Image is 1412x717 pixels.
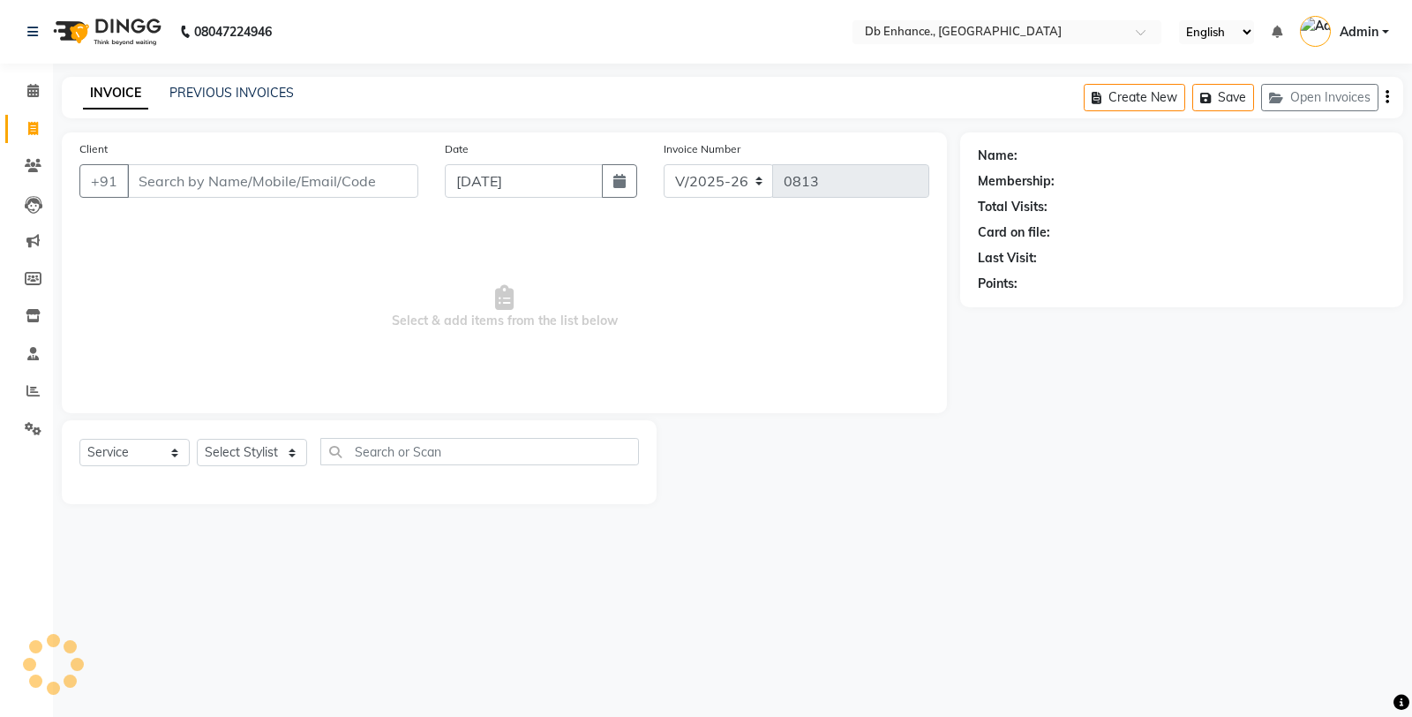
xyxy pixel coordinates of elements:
div: Membership: [978,172,1055,191]
div: Points: [978,275,1018,293]
input: Search by Name/Mobile/Email/Code [127,164,418,198]
b: 08047224946 [194,7,272,57]
label: Invoice Number [664,141,740,157]
img: logo [45,7,166,57]
span: Select & add items from the list below [79,219,929,396]
div: Card on file: [978,223,1050,242]
div: Name: [978,147,1018,165]
div: Last Visit: [978,249,1037,268]
label: Date [445,141,469,157]
img: Admin [1300,16,1331,47]
input: Search or Scan [320,438,639,465]
span: Admin [1340,23,1378,42]
div: Total Visits: [978,198,1048,216]
button: +91 [79,164,129,198]
button: Create New [1084,84,1185,111]
a: INVOICE [83,78,148,109]
button: Open Invoices [1261,84,1378,111]
a: PREVIOUS INVOICES [169,85,294,101]
button: Save [1192,84,1254,111]
label: Client [79,141,108,157]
